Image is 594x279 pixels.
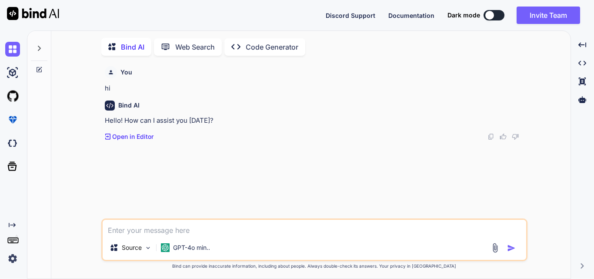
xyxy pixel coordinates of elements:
[388,12,434,19] span: Documentation
[105,116,526,126] p: Hello! How can I assist you [DATE]?
[388,11,434,20] button: Documentation
[326,12,375,19] span: Discord Support
[246,42,298,52] p: Code Generator
[101,263,527,269] p: Bind can provide inaccurate information, including about people. Always double-check its answers....
[5,112,20,127] img: premium
[517,7,580,24] button: Invite Team
[487,133,494,140] img: copy
[5,251,20,266] img: settings
[118,101,140,110] h6: Bind AI
[7,7,59,20] img: Bind AI
[490,243,500,253] img: attachment
[326,11,375,20] button: Discord Support
[5,89,20,104] img: githubLight
[175,42,215,52] p: Web Search
[447,11,480,20] span: Dark mode
[105,84,526,94] p: hi
[5,65,20,80] img: ai-studio
[512,133,519,140] img: dislike
[122,243,142,252] p: Source
[161,243,170,252] img: GPT-4o mini
[121,42,144,52] p: Bind AI
[5,136,20,151] img: darkCloudIdeIcon
[120,68,132,77] h6: You
[173,243,210,252] p: GPT-4o min..
[500,133,507,140] img: like
[144,244,152,252] img: Pick Models
[5,42,20,57] img: chat
[112,132,154,141] p: Open in Editor
[507,244,516,252] img: icon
